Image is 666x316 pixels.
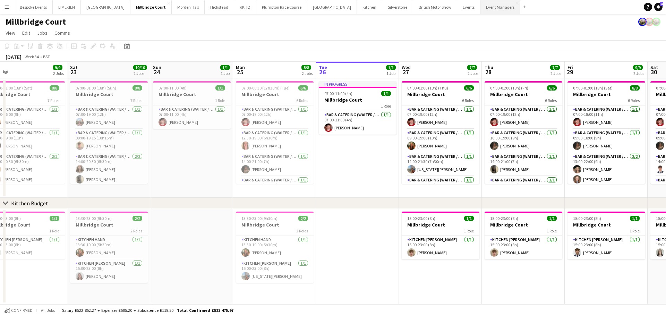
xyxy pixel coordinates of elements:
[324,91,352,96] span: 07:00-11:00 (4h)
[256,0,307,14] button: Plumpton Race Course
[480,0,520,14] button: Event Managers
[462,98,474,103] span: 6 Roles
[381,103,391,109] span: 1 Role
[133,216,142,221] span: 2/2
[567,81,645,184] app-job-card: 07:00-01:00 (18h) (Sat)8/8Millbridge Court6 RolesBar & Catering (Waiter / waitress)1/107:00-18:00...
[402,212,479,259] app-job-card: 15:00-23:00 (8h)1/1Millbridge Court1 RoleKitchen [PERSON_NAME]1/115:00-23:00 (8h)[PERSON_NAME]
[630,216,640,221] span: 1/1
[654,3,663,11] a: 4
[236,222,314,228] h3: Millbridge Court
[630,85,640,91] span: 8/8
[296,98,308,103] span: 6 Roles
[464,228,474,233] span: 1 Role
[48,98,59,103] span: 7 Roles
[485,212,562,259] div: 15:00-23:00 (8h)1/1Millbridge Court1 RoleKitchen [PERSON_NAME]1/115:00-23:00 (8h)[PERSON_NAME]
[628,98,640,103] span: 6 Roles
[153,64,161,70] span: Sun
[22,30,30,36] span: Edit
[6,53,22,60] div: [DATE]
[485,64,493,70] span: Thu
[302,71,313,76] div: 2 Jobs
[633,65,643,70] span: 9/9
[357,0,382,14] button: Kitchen
[153,105,231,129] app-card-role: Bar & Catering (Waiter / waitress)1/107:00-11:00 (4h)[PERSON_NAME]
[23,54,40,59] span: Week 34
[53,65,62,70] span: 9/9
[241,216,277,221] span: 13:30-23:00 (9h30m)
[402,105,479,129] app-card-role: Bar & Catering (Waiter / waitress)1/107:00-19:00 (12h)[PERSON_NAME]
[386,71,395,76] div: 1 Job
[567,64,573,70] span: Fri
[234,0,256,14] button: KKHQ
[133,65,147,70] span: 10/10
[319,111,396,135] app-card-role: Bar & Catering (Waiter / waitress)1/107:00-11:00 (4h)[PERSON_NAME]
[53,71,64,76] div: 2 Jobs
[402,91,479,97] h3: Millbridge Court
[215,85,225,91] span: 1/1
[241,85,290,91] span: 07:00-00:30 (17h30m) (Tue)
[76,216,112,221] span: 13:30-23:00 (9h30m)
[296,228,308,233] span: 2 Roles
[319,81,396,135] app-job-card: In progress07:00-11:00 (4h)1/1Millbridge Court1 RoleBar & Catering (Waiter / waitress)1/107:00-11...
[567,222,645,228] h3: Millbridge Court
[53,0,81,14] button: LIMEKILN
[236,64,245,70] span: Mon
[485,176,562,200] app-card-role: Bar & Catering (Waiter / waitress)1/114:00-22:00 (8h)
[215,98,225,103] span: 1 Role
[298,85,308,91] span: 6/6
[70,212,148,283] div: 13:30-23:00 (9h30m)2/2Millbridge Court2 RolesKitchen Hand1/113:30-19:00 (5h30m)[PERSON_NAME]Kitch...
[301,65,311,70] span: 8/8
[62,308,233,313] div: Salary £522 852.27 + Expenses £505.20 + Subsistence £118.50 =
[638,18,647,26] app-user-avatar: Staffing Manager
[11,200,48,207] div: Kitchen Budget
[490,216,518,221] span: 15:00-23:00 (8h)
[401,68,411,76] span: 27
[381,91,391,96] span: 1/1
[70,153,148,186] app-card-role: Bar & Catering (Waiter / waitress)2/214:00-20:30 (6h30m)[PERSON_NAME][PERSON_NAME]
[645,18,654,26] app-user-avatar: Staffing Manager
[133,85,142,91] span: 8/8
[318,68,327,76] span: 26
[484,68,493,76] span: 28
[69,68,78,76] span: 23
[70,129,148,153] app-card-role: Bar & Catering (Waiter / waitress)1/109:00-19:15 (10h15m)[PERSON_NAME]
[220,65,230,70] span: 1/1
[6,17,66,27] h1: Millbridge Court
[70,81,148,184] app-job-card: 07:00-01:00 (18h) (Sun)8/8Millbridge Court7 RolesBar & Catering (Waiter / waitress)1/107:00-19:00...
[236,153,314,176] app-card-role: Bar & Catering (Waiter / waitress)1/114:00-21:00 (7h)[PERSON_NAME]
[402,129,479,153] app-card-role: Bar & Catering (Waiter / waitress)1/109:00-19:00 (10h)[PERSON_NAME]
[550,65,560,70] span: 7/7
[6,30,15,36] span: View
[152,68,161,76] span: 24
[3,28,18,37] a: View
[567,105,645,129] app-card-role: Bar & Catering (Waiter / waitress)1/107:00-18:00 (11h)[PERSON_NAME]
[307,0,357,14] button: [GEOGRAPHIC_DATA]
[319,97,396,103] h3: Millbridge Court
[649,68,658,76] span: 30
[567,153,645,186] app-card-role: Bar & Catering (Waiter / waitress)2/213:00-22:00 (9h)[PERSON_NAME][PERSON_NAME]
[153,81,231,129] app-job-card: 07:00-11:00 (4h)1/1Millbridge Court1 RoleBar & Catering (Waiter / waitress)1/107:00-11:00 (4h)[PE...
[402,81,479,184] div: 07:00-01:00 (18h) (Thu)6/6Millbridge Court6 RolesBar & Catering (Waiter / waitress)1/107:00-19:00...
[567,212,645,259] app-job-card: 15:00-23:00 (8h)1/1Millbridge Court1 RoleKitchen [PERSON_NAME]1/115:00-23:00 (8h)[PERSON_NAME]
[70,259,148,283] app-card-role: Kitchen [PERSON_NAME]1/115:00-23:00 (8h)[PERSON_NAME]
[567,236,645,259] app-card-role: Kitchen [PERSON_NAME]1/115:00-23:00 (8h)[PERSON_NAME]
[37,30,48,36] span: Jobs
[485,236,562,259] app-card-role: Kitchen [PERSON_NAME]1/115:00-23:00 (8h)[PERSON_NAME]
[485,81,562,184] div: 07:00-01:00 (18h) (Fri)6/6Millbridge Court6 RolesBar & Catering (Waiter / waitress)1/107:00-19:00...
[547,85,557,91] span: 6/6
[464,216,474,221] span: 1/1
[70,64,78,70] span: Sat
[485,91,562,97] h3: Millbridge Court
[319,81,396,87] div: In progress
[235,68,245,76] span: 25
[134,71,147,76] div: 2 Jobs
[70,105,148,129] app-card-role: Bar & Catering (Waiter / waitress)1/107:00-19:00 (12h)[PERSON_NAME]
[402,236,479,259] app-card-role: Kitchen [PERSON_NAME]1/115:00-23:00 (8h)[PERSON_NAME]
[545,98,557,103] span: 6 Roles
[236,259,314,283] app-card-role: Kitchen [PERSON_NAME]1/115:00-23:00 (8h)[US_STATE][PERSON_NAME]
[402,222,479,228] h3: Millbridge Court
[402,64,411,70] span: Wed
